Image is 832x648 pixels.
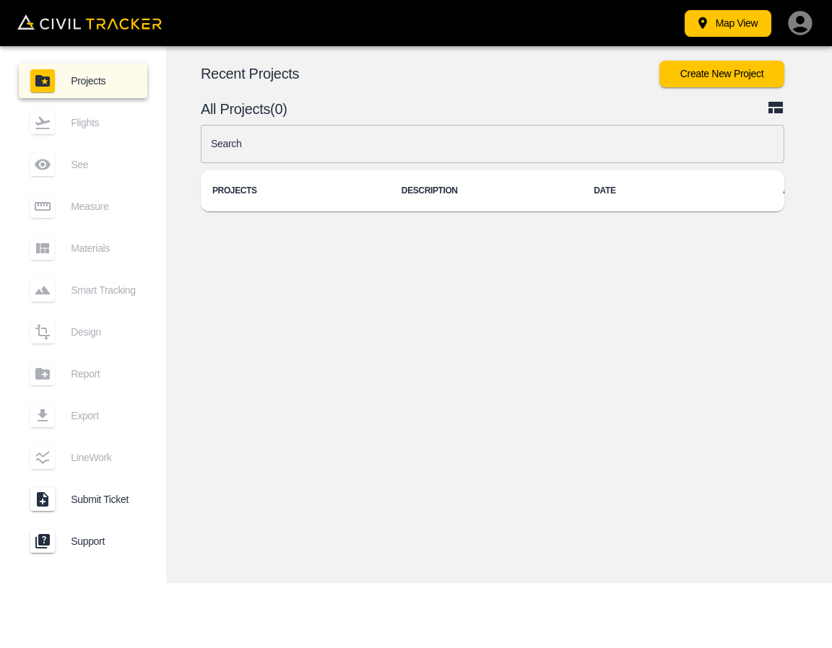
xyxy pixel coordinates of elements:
img: Civil Tracker [17,14,162,30]
span: Support [71,535,136,547]
th: PROJECTS [201,170,390,211]
button: Map View [685,10,771,37]
span: Submit Ticket [71,494,136,505]
a: Projects [19,64,147,98]
th: DESCRIPTION [390,170,582,211]
a: Submit Ticket [19,482,147,517]
p: Recent Projects [201,68,659,79]
a: Support [19,524,147,559]
th: DATE [582,170,771,211]
span: Projects [71,75,136,87]
button: Create New Project [659,61,784,87]
p: All Projects(0) [201,103,767,115]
